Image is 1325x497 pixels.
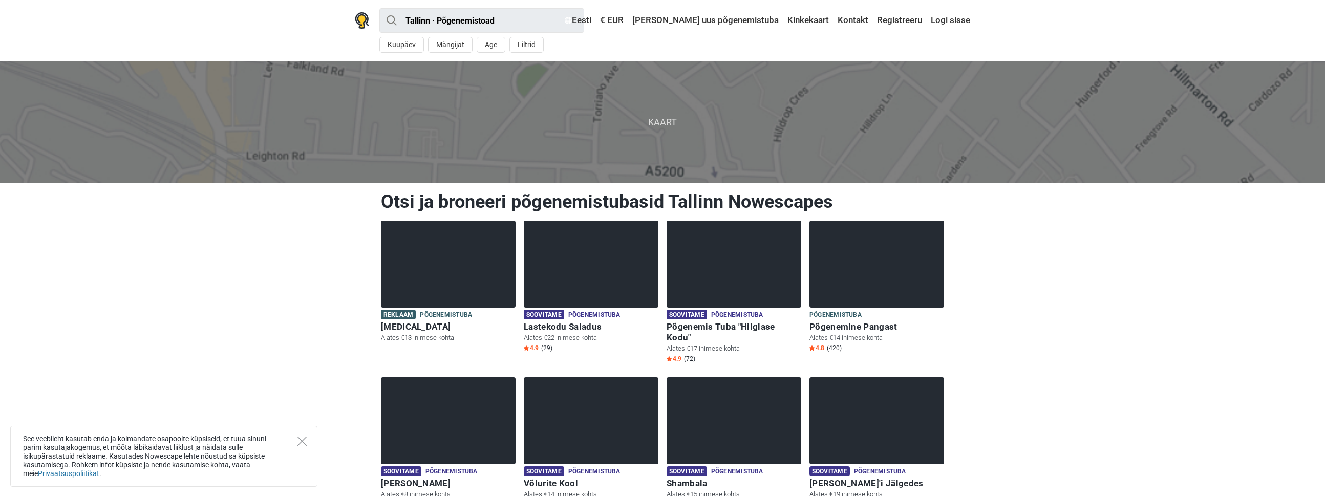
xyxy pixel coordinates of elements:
[711,466,763,478] span: Põgenemistuba
[381,310,416,319] span: Reklaam
[524,310,564,319] span: Soovitame
[809,466,850,476] span: Soovitame
[667,377,801,464] img: Shambala
[809,321,944,332] h6: Põgenemine Pangast
[565,17,572,24] img: Eesti
[854,466,906,478] span: Põgenemistuba
[381,321,516,332] h6: [MEDICAL_DATA]
[524,221,658,354] a: Lastekodu Saladus Soovitame Põgenemistuba Lastekodu Saladus Alates €22 inimese kohta Star4.9 (29)
[477,37,505,53] button: Age
[809,344,824,352] span: 4.8
[425,466,478,478] span: Põgenemistuba
[809,333,944,342] p: Alates €14 inimese kohta
[568,310,621,321] span: Põgenemistuba
[381,190,944,213] h1: Otsi ja broneeri põgenemistubasid Tallinn Nowescapes
[381,466,421,476] span: Soovitame
[667,478,801,489] h6: Shambala
[381,333,516,342] p: Alates €13 inimese kohta
[667,321,801,343] h6: Põgenemis Tuba "Hiiglase Kodu"
[568,466,621,478] span: Põgenemistuba
[297,437,307,446] button: Close
[809,377,944,464] img: Alice'i Jälgedes
[10,426,317,487] div: See veebileht kasutab enda ja kolmandate osapoolte küpsiseid, et tuua sinuni parim kasutajakogemu...
[355,12,369,29] img: Nowescape logo
[667,466,707,476] span: Soovitame
[827,344,842,352] span: (420)
[835,11,871,30] a: Kontakt
[809,221,944,308] img: Põgenemine Pangast
[809,478,944,489] h6: [PERSON_NAME]'i Jälgedes
[785,11,831,30] a: Kinkekaart
[667,344,801,353] p: Alates €17 inimese kohta
[667,355,681,363] span: 4.9
[684,355,695,363] span: (72)
[524,321,658,332] h6: Lastekodu Saladus
[38,469,99,478] a: Privaatsuspoliitikat
[597,11,626,30] a: € EUR
[630,11,781,30] a: [PERSON_NAME] uus põgenemistuba
[711,310,763,321] span: Põgenemistuba
[509,37,544,53] button: Filtrid
[667,221,801,308] img: Põgenemis Tuba "Hiiglase Kodu"
[541,344,552,352] span: (29)
[524,221,658,308] img: Lastekodu Saladus
[928,11,970,30] a: Logi sisse
[524,466,564,476] span: Soovitame
[562,11,594,30] a: Eesti
[524,344,539,352] span: 4.9
[809,310,862,321] span: Põgenemistuba
[667,310,707,319] span: Soovitame
[874,11,925,30] a: Registreeru
[379,37,424,53] button: Kuupäev
[524,345,529,351] img: Star
[809,345,815,351] img: Star
[381,478,516,489] h6: [PERSON_NAME]
[524,377,658,464] img: Võlurite Kool
[381,377,516,464] img: Sherlock Holmes
[667,221,801,365] a: Põgenemis Tuba "Hiiglase Kodu" Soovitame Põgenemistuba Põgenemis Tuba "Hiiglase Kodu" Alates €17 ...
[667,356,672,361] img: Star
[379,8,584,33] input: proovi “Tallinn”
[381,221,516,308] img: Paranoia
[420,310,472,321] span: Põgenemistuba
[524,333,658,342] p: Alates €22 inimese kohta
[428,37,473,53] button: Mängijat
[381,221,516,344] a: Paranoia Reklaam Põgenemistuba [MEDICAL_DATA] Alates €13 inimese kohta
[809,221,944,354] a: Põgenemine Pangast Põgenemistuba Põgenemine Pangast Alates €14 inimese kohta Star4.8 (420)
[524,478,658,489] h6: Võlurite Kool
